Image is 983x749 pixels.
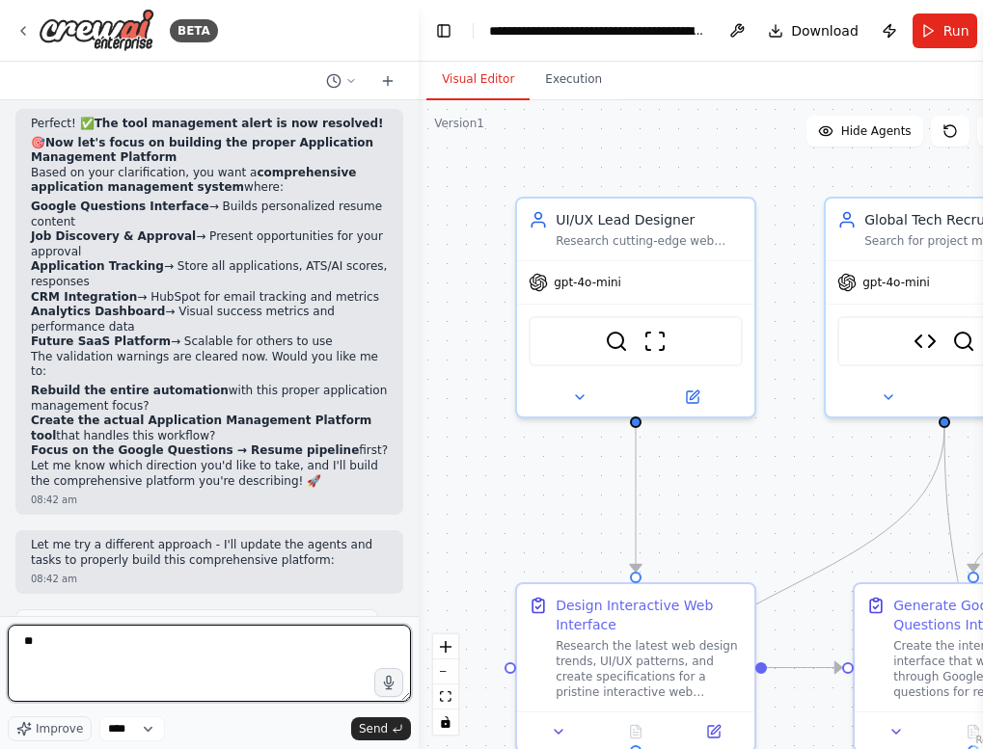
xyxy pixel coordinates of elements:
[31,136,388,166] h2: 🎯
[943,21,969,40] span: Run
[31,384,229,397] strong: Rebuild the entire automation
[434,116,484,131] div: Version 1
[913,13,977,48] button: Run
[374,668,403,697] button: Click to speak your automation idea
[760,13,866,48] button: Download
[841,123,912,139] span: Hide Agents
[39,9,154,52] img: Logo
[626,428,645,572] g: Edge from 9023ea7c-6613-4077-96e9-e330d3a17de8 to 502cb2f8-89c4-484b-a5dd-1a69182819a4
[433,684,458,709] button: fit view
[605,330,628,353] img: SerperDevTool
[31,166,388,196] p: Based on your clarification, you want a where:
[31,384,388,414] li: with this proper application management focus?
[31,200,388,229] li: → Builds personalized resume content
[31,259,388,289] li: → Store all applications, ATS/AI scores, responses
[31,290,137,304] strong: CRM Integration
[318,69,365,93] button: Switch to previous chat
[31,229,388,259] li: → Present opportunities for your approval
[556,233,743,249] div: Research cutting-edge web design trends, [PERSON_NAME] animations, and UI/UX patterns to create p...
[31,538,388,568] p: Let me try a different approach - I'll update the agents and tasks to properly build this compreh...
[31,305,165,318] strong: Analytics Dashboard
[36,721,83,736] span: Improve
[489,21,706,40] nav: breadcrumb
[31,443,359,457] strong: Focus on the Google Questions → Resume pipeline
[31,229,196,243] strong: Job Discovery & Approval
[914,330,937,353] img: Company Intelligence Analyzer
[31,290,388,306] li: → HubSpot for email tracking and metrics
[8,716,92,741] button: Improve
[31,259,164,273] strong: Application Tracking
[556,210,743,229] div: UI/UX Lead Designer
[433,634,458,735] div: React Flow controls
[935,428,983,745] g: Edge from 4020bafa-12a9-4156-bf2a-46b517aa346f to 5152f9fa-70ac-4876-b94d-4f538eb09381
[433,634,458,659] button: zoom in
[372,69,403,93] button: Start a new chat
[359,721,388,736] span: Send
[806,116,923,147] button: Hide Agents
[31,572,388,586] div: 08:42 am
[556,596,743,634] div: Design Interactive Web Interface
[31,459,388,489] p: Let me know which direction you'd like to take, and I'll build the comprehensive platform you're ...
[31,443,388,459] li: first?
[791,21,859,40] span: Download
[554,275,621,290] span: gpt-4o-mini
[556,638,743,700] div: Research the latest web design trends, UI/UX patterns, and create specifications for a pristine i...
[31,334,171,348] strong: Future SaaS Platform
[638,386,747,409] button: Open in side panel
[595,720,677,743] button: No output available
[351,717,411,740] button: Send
[31,305,388,334] li: → Visual success metrics and performance data
[31,136,373,165] strong: Now let's focus on building the proper Application Management Platform
[643,330,667,353] img: ScrapeWebsiteTool
[95,117,384,130] strong: The tool management alert is now resolved!
[31,166,356,195] strong: comprehensive application management system
[952,330,975,353] img: SerperDevTool
[530,60,617,100] button: Execution
[31,350,388,380] p: The validation warnings are cleared now. Would you like me to:
[767,658,842,678] g: Edge from 502cb2f8-89c4-484b-a5dd-1a69182819a4 to ddd14abe-f1a2-44f6-abf2-a53442055950
[862,275,930,290] span: gpt-4o-mini
[515,197,756,418] div: UI/UX Lead DesignerResearch cutting-edge web design trends, [PERSON_NAME] animations, and UI/UX p...
[31,334,388,350] li: → Scalable for others to use
[170,19,218,42] div: BETA
[31,414,388,443] li: that handles this workflow?
[31,493,388,507] div: 08:42 am
[31,414,371,442] strong: Create the actual Application Management Platform tool
[430,17,457,44] button: Hide left sidebar
[626,428,954,745] g: Edge from 4020bafa-12a9-4156-bf2a-46b517aa346f to 633d9875-667b-434b-b782-cef4148703c3
[681,720,748,743] button: Open in side panel
[426,60,530,100] button: Visual Editor
[433,709,458,735] button: toggle interactivity
[31,200,209,213] strong: Google Questions Interface
[31,117,388,132] p: Perfect! ✅
[433,659,458,684] button: zoom out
